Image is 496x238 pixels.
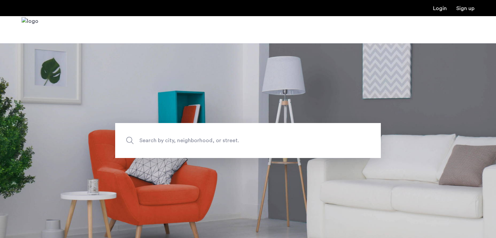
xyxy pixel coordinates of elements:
[456,6,474,11] a: Registration
[115,123,381,158] input: Apartment Search
[22,17,38,42] img: logo
[433,6,447,11] a: Login
[22,17,38,42] a: Cazamio Logo
[139,136,325,145] span: Search by city, neighborhood, or street.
